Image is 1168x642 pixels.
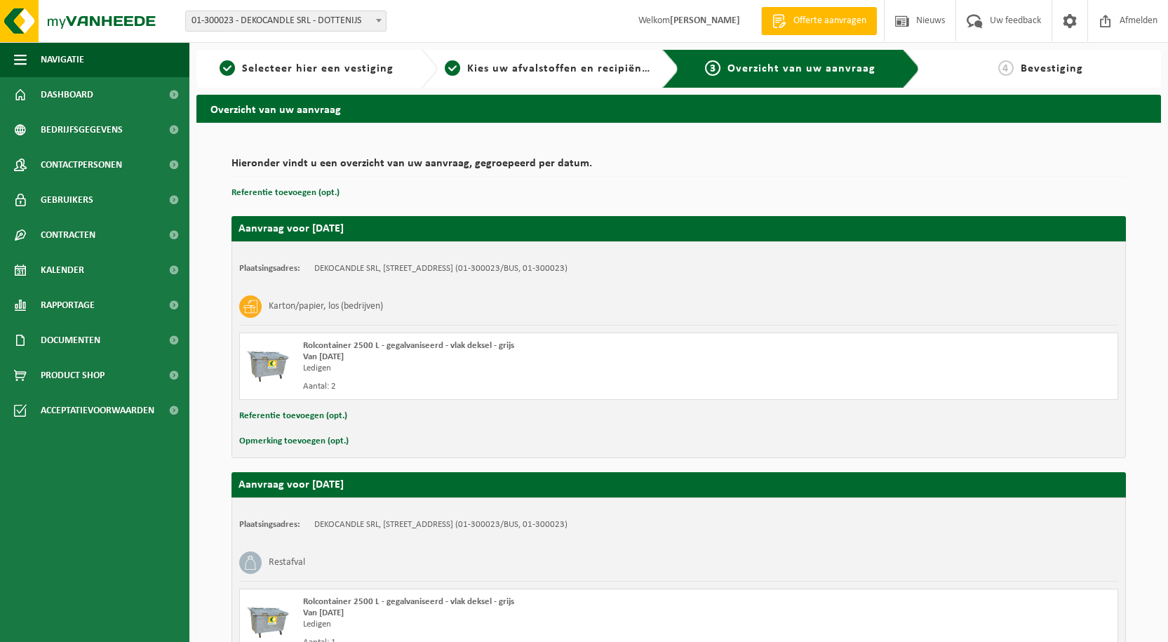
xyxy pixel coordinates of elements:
[185,11,387,32] span: 01-300023 - DEKOCANDLE SRL - DOTTENIJS
[247,596,289,638] img: WB-2500-GAL-GY-01.png
[242,63,394,74] span: Selecteer hier een vestiging
[203,60,410,77] a: 1Selecteer hier een vestiging
[303,597,514,606] span: Rolcontainer 2500 L - gegalvaniseerd - vlak deksel - grijs
[727,63,875,74] span: Overzicht van uw aanvraag
[220,60,235,76] span: 1
[314,263,568,274] td: DEKOCANDLE SRL, [STREET_ADDRESS] (01-300023/BUS, 01-300023)
[247,340,289,382] img: WB-2500-GAL-GY-01.png
[1021,63,1083,74] span: Bevestiging
[303,381,735,392] div: Aantal: 2
[239,520,300,529] strong: Plaatsingsadres:
[239,407,347,425] button: Referentie toevoegen (opt.)
[41,358,105,393] span: Product Shop
[239,223,344,234] strong: Aanvraag voor [DATE]
[705,60,720,76] span: 3
[445,60,460,76] span: 2
[790,14,870,28] span: Offerte aanvragen
[231,158,1126,177] h2: Hieronder vindt u een overzicht van uw aanvraag, gegroepeerd per datum.
[41,253,84,288] span: Kalender
[186,11,386,31] span: 01-300023 - DEKOCANDLE SRL - DOTTENIJS
[239,264,300,273] strong: Plaatsingsadres:
[467,63,660,74] span: Kies uw afvalstoffen en recipiënten
[303,608,344,617] strong: Van [DATE]
[761,7,877,35] a: Offerte aanvragen
[41,288,95,323] span: Rapportage
[303,341,514,350] span: Rolcontainer 2500 L - gegalvaniseerd - vlak deksel - grijs
[41,42,84,77] span: Navigatie
[670,15,740,26] strong: [PERSON_NAME]
[41,112,123,147] span: Bedrijfsgegevens
[231,184,340,202] button: Referentie toevoegen (opt.)
[41,182,93,218] span: Gebruikers
[41,323,100,358] span: Documenten
[41,218,95,253] span: Contracten
[239,479,344,490] strong: Aanvraag voor [DATE]
[196,95,1161,122] h2: Overzicht van uw aanvraag
[303,363,735,374] div: Ledigen
[314,519,568,530] td: DEKOCANDLE SRL, [STREET_ADDRESS] (01-300023/BUS, 01-300023)
[269,295,383,318] h3: Karton/papier, los (bedrijven)
[998,60,1014,76] span: 4
[41,147,122,182] span: Contactpersonen
[41,77,93,112] span: Dashboard
[303,619,735,630] div: Ledigen
[239,432,349,450] button: Opmerking toevoegen (opt.)
[269,551,305,574] h3: Restafval
[41,393,154,428] span: Acceptatievoorwaarden
[303,352,344,361] strong: Van [DATE]
[445,60,651,77] a: 2Kies uw afvalstoffen en recipiënten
